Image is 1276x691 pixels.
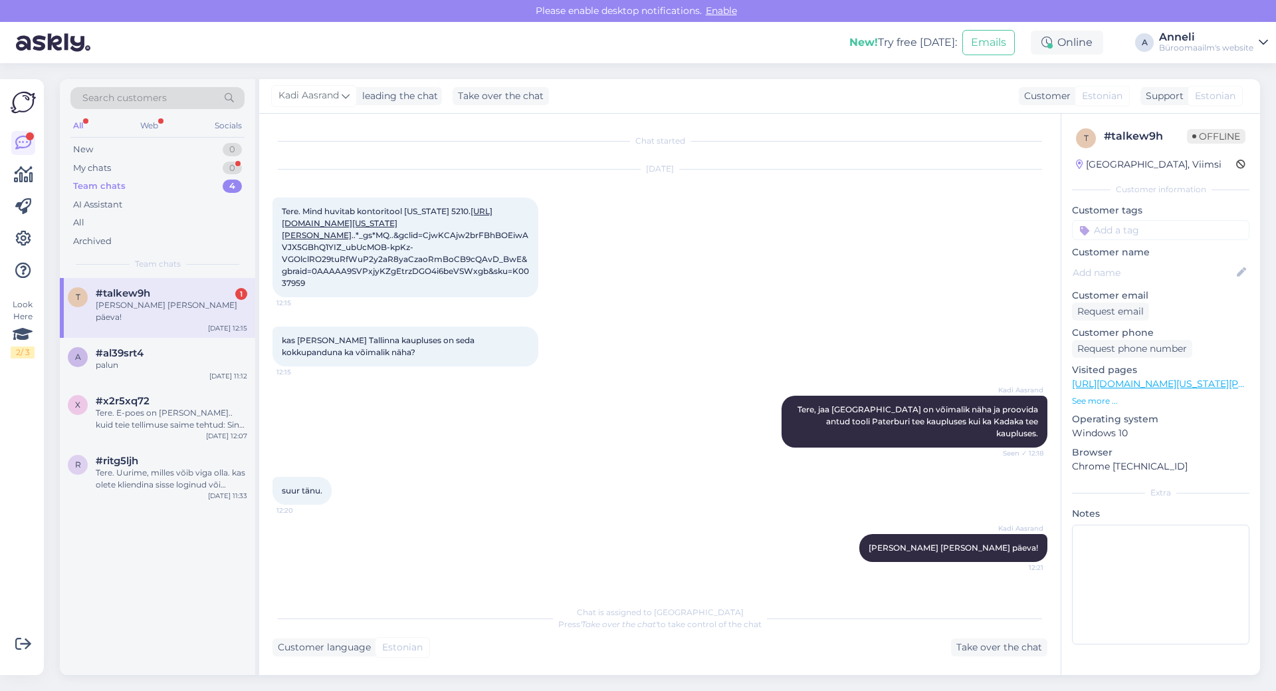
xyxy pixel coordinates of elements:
[96,455,138,467] span: #ritg5ljh
[73,162,111,175] div: My chats
[951,638,1047,656] div: Take over the chat
[276,367,326,377] span: 12:15
[206,431,247,441] div: [DATE] 12:07
[208,323,247,333] div: [DATE] 12:15
[357,89,438,103] div: leading the chat
[1072,460,1249,474] p: Chrome [TECHNICAL_ID]
[1072,340,1192,358] div: Request phone number
[453,87,549,105] div: Take over the chat
[282,206,529,288] span: Tere. Mind huvitab kontoritool [US_STATE] 5210. ..*_gs*MQ..&gclid=CjwKCAjw2brFBhBOEiwAVJX5GBhQ1YI...
[994,448,1043,458] span: Seen ✓ 12:18
[70,117,86,134] div: All
[1140,89,1184,103] div: Support
[1159,43,1253,53] div: Büroomaailm's website
[276,505,326,515] span: 12:20
[96,395,150,407] span: #x2r5xq72
[138,117,161,134] div: Web
[1072,363,1249,377] p: Visited pages
[1031,31,1103,55] div: Online
[135,258,181,270] span: Team chats
[276,298,326,308] span: 12:15
[994,563,1043,573] span: 12:21
[212,117,245,134] div: Socials
[73,198,122,211] div: AI Assistant
[96,299,247,323] div: [PERSON_NAME] [PERSON_NAME] päeva!
[96,347,144,359] span: #al39srt4
[558,619,762,629] span: Press to take control of the chat
[1072,184,1249,196] div: Customer information
[1072,204,1249,217] p: Customer tags
[1072,487,1249,499] div: Extra
[1072,303,1149,321] div: Request email
[235,288,247,300] div: 1
[1072,245,1249,259] p: Customer name
[702,5,741,17] span: Enable
[11,299,35,358] div: Look Here
[849,36,878,49] b: New!
[282,485,322,495] span: suur tänu.
[1073,265,1234,280] input: Add name
[223,162,242,175] div: 0
[96,359,247,371] div: palun
[73,180,126,193] div: Team chats
[994,385,1043,395] span: Kadi Aasrand
[1019,89,1071,103] div: Customer
[73,216,84,229] div: All
[223,143,242,156] div: 0
[1072,220,1249,240] input: Add a tag
[577,607,744,617] span: Chat is assigned to [GEOGRAPHIC_DATA]
[208,491,247,501] div: [DATE] 11:33
[96,467,247,491] div: Tere. Uurime, milles võib viga olla. kas olete kliendina sisse loginud või külalisena?
[73,235,112,248] div: Archived
[11,90,36,115] img: Askly Logo
[1104,128,1187,144] div: # talkew9h
[1072,426,1249,440] p: Windows 10
[849,35,957,51] div: Try free [DATE]:
[382,640,423,654] span: Estonian
[223,180,242,193] div: 4
[272,640,371,654] div: Customer language
[282,335,477,357] span: kas [PERSON_NAME] Tallinna kaupluses on seda kokkupanduna ka võimalik näha?
[1072,412,1249,426] p: Operating system
[73,143,93,156] div: New
[1072,289,1249,303] p: Customer email
[209,371,247,381] div: [DATE] 11:12
[282,206,492,240] a: [URL][DOMAIN_NAME][US_STATE][PERSON_NAME]
[1195,89,1235,103] span: Estonian
[1084,133,1089,143] span: t
[272,135,1047,147] div: Chat started
[962,30,1015,55] button: Emails
[75,352,81,362] span: a
[75,400,80,410] span: x
[11,346,35,358] div: 2 / 3
[96,287,150,299] span: #talkew9h
[278,88,339,103] span: Kadi Aasrand
[580,619,657,629] i: 'Take over the chat'
[869,543,1038,553] span: [PERSON_NAME] [PERSON_NAME] päeva!
[1159,32,1268,53] a: AnneliBüroomaailm's website
[1082,89,1122,103] span: Estonian
[994,523,1043,533] span: Kadi Aasrand
[797,404,1040,438] span: Tere, jaa [GEOGRAPHIC_DATA] on võimalik näha ja proovida antud tooli Paterburi tee kaupluses kui ...
[272,163,1047,175] div: [DATE]
[75,460,81,470] span: r
[1187,129,1245,144] span: Offline
[1135,33,1154,52] div: A
[1159,32,1253,43] div: Anneli
[76,292,80,302] span: t
[1076,158,1222,172] div: [GEOGRAPHIC_DATA], Viimsi
[1072,395,1249,407] p: See more ...
[1072,507,1249,521] p: Notes
[96,407,247,431] div: Tere. E-poes on [PERSON_NAME].. kuid teie tellimuse saime tehtud: Sinu tellimuse number on: 20002...
[1072,326,1249,340] p: Customer phone
[1072,446,1249,460] p: Browser
[82,91,167,105] span: Search customers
